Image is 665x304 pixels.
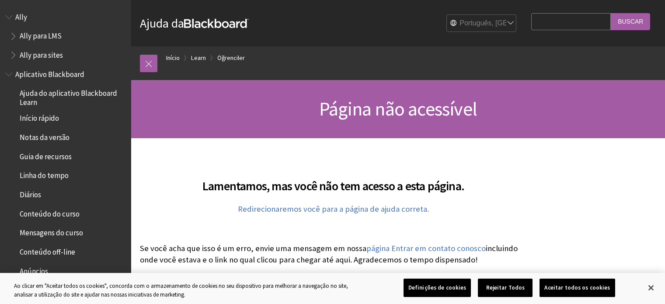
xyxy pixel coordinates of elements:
[20,206,80,218] span: Conteúdo do curso
[20,111,59,123] span: Início rápido
[5,10,126,63] nav: Book outline for Anthology Ally Help
[140,15,249,31] a: Ajuda daBlackboard
[20,245,75,256] span: Conteúdo off-line
[20,149,72,161] span: Guia de recursos
[540,279,615,297] button: Aceitar todos os cookies
[20,187,41,199] span: Diários
[404,279,471,297] button: Definições de cookies
[366,243,486,254] a: página Entrar em contato conosco
[184,19,249,28] strong: Blackboard
[166,52,180,63] a: Início
[611,13,650,30] input: Buscar
[20,168,69,180] span: Linha do tempo
[140,243,527,266] p: Se você acha que isso é um erro, envie uma mensagem em nossa incluindo onde você estava e o link ...
[20,86,125,107] span: Ajuda do aplicativo Blackboard Learn
[20,226,83,238] span: Mensagens do curso
[15,67,84,79] span: Aplicativo Blackboard
[20,29,62,41] span: Ally para LMS
[641,278,661,297] button: Fechar
[20,264,48,276] span: Anúncios
[238,204,429,214] a: Redirecionaremos você para a página de ajuda correta.
[15,10,27,21] span: Ally
[217,52,245,63] a: Öğrenciler
[191,52,206,63] a: Learn
[140,166,527,195] h2: Lamentamos, mas você não tem acesso a esta página.
[20,130,70,142] span: Notas da versão
[20,48,63,59] span: Ally para sites
[478,279,533,297] button: Rejeitar Todos
[447,15,517,32] select: Site Language Selector
[14,282,366,299] div: Ao clicar em "Aceitar todos os cookies", concorda com o armazenamento de cookies no seu dispositi...
[319,97,477,121] span: Página não acessível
